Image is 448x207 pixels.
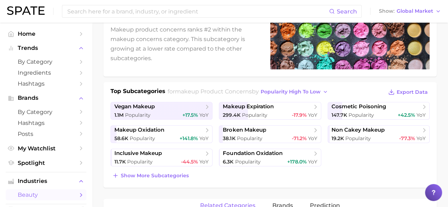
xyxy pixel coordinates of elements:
[328,125,430,143] a: non cakey makeup19.2k Popularity-77.3% YoY
[223,127,266,133] span: broken makeup
[114,127,164,133] span: makeup oxidation
[6,56,86,67] a: by Category
[6,117,86,128] a: Hashtags
[379,9,395,13] span: Show
[18,45,74,51] span: Trends
[114,159,126,165] span: 11.7k
[416,135,426,142] span: YoY
[6,67,86,78] a: Ingredients
[199,135,209,142] span: YoY
[235,159,260,165] span: Popularity
[18,80,74,87] span: Hashtags
[18,191,74,198] span: beauty
[331,127,385,133] span: non cakey makeup
[219,102,321,120] a: makeup expiration299.4k Popularity-17.9% YoY
[180,135,198,142] span: +141.8%
[110,102,212,120] a: vegan makeup1.1m Popularity+17.5% YoY
[67,5,329,17] input: Search here for a brand, industry, or ingredient
[114,103,155,110] span: vegan makeup
[223,150,282,157] span: foundation oxidation
[223,135,235,142] span: 38.1k
[127,159,153,165] span: Popularity
[18,131,74,137] span: Posts
[6,28,86,39] a: Home
[18,145,74,152] span: My Watchlist
[114,112,124,118] span: 1.1m
[18,160,74,166] span: Spotlight
[6,93,86,103] button: Brands
[199,159,209,165] span: YoY
[6,157,86,168] a: Spotlight
[397,89,428,95] span: Export Data
[18,69,74,76] span: Ingredients
[7,6,45,15] img: SPATE
[416,112,426,118] span: YoY
[110,149,212,166] a: inclusive makeup11.7k Popularity-44.5% YoY
[18,120,74,126] span: Hashtags
[6,189,86,200] a: beauty
[331,112,347,118] span: 147.7k
[386,87,430,97] button: Export Data
[287,159,307,165] span: +178.0%
[130,135,155,142] span: Popularity
[121,173,189,179] span: Show more subcategories
[6,128,86,139] a: Posts
[6,107,86,117] a: by Category
[223,159,233,165] span: 6.3k
[219,125,321,143] a: broken makeup38.1k Popularity-71.2% YoY
[18,95,74,101] span: Brands
[308,159,317,165] span: YoY
[261,89,321,95] span: popularity high to low
[182,112,198,118] span: +17.5%
[348,112,374,118] span: Popularity
[292,112,307,118] span: -17.9%
[259,87,330,97] button: popularity high to low
[398,112,415,118] span: +42.5%
[345,135,371,142] span: Popularity
[399,135,415,142] span: -77.3%
[331,103,386,110] span: cosmetic poisoning
[110,171,191,180] button: Show more subcategories
[175,88,252,95] span: makeup product concerns
[110,87,165,98] h1: Top Subcategories
[18,109,74,115] span: by Category
[18,58,74,65] span: by Category
[6,43,86,53] button: Trends
[337,8,357,15] span: Search
[331,135,344,142] span: 19.2k
[18,30,74,37] span: Home
[125,112,151,118] span: Popularity
[242,112,267,118] span: Popularity
[18,178,74,184] span: Industries
[114,150,162,157] span: inclusive makeup
[110,125,212,143] a: makeup oxidation58.6k Popularity+141.8% YoY
[397,9,433,13] span: Global Market
[328,102,430,120] a: cosmetic poisoning147.7k Popularity+42.5% YoY
[377,7,443,16] button: ShowGlobal Market
[6,176,86,186] button: Industries
[6,143,86,154] a: My Watchlist
[181,159,198,165] span: -44.5%
[114,135,128,142] span: 58.6k
[292,135,307,142] span: -71.2%
[168,88,330,95] span: for by
[308,135,317,142] span: YoY
[6,78,86,89] a: Hashtags
[199,112,209,118] span: YoY
[223,112,240,118] span: 299.4k
[219,149,321,166] a: foundation oxidation6.3k Popularity+178.0% YoY
[308,112,317,118] span: YoY
[237,135,262,142] span: Popularity
[223,103,273,110] span: makeup expiration
[110,25,262,63] p: Makeup product concerns ranks #2 within the makeup concerns category. This subcategory is growing...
